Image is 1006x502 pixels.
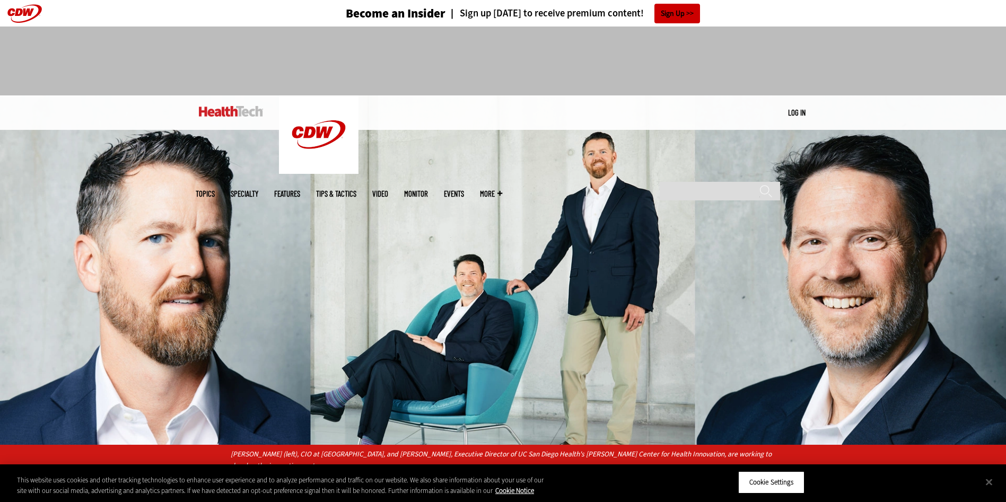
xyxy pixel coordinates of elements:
a: Sign Up [654,4,700,23]
img: Home [279,95,358,174]
a: Tips & Tactics [316,190,356,198]
a: Events [444,190,464,198]
a: Log in [788,108,806,117]
button: Close [977,470,1001,494]
a: Sign up [DATE] to receive premium content! [445,8,644,19]
p: [PERSON_NAME] (left), CIO at [GEOGRAPHIC_DATA], and [PERSON_NAME], Executive Director of UC San D... [231,448,775,472]
a: Video [372,190,388,198]
div: This website uses cookies and other tracking technologies to enhance user experience and to analy... [17,475,553,496]
a: CDW [279,165,358,177]
div: User menu [788,107,806,118]
span: More [480,190,502,198]
a: Features [274,190,300,198]
h3: Become an Insider [346,7,445,20]
button: Cookie Settings [738,471,804,494]
iframe: advertisement [310,37,696,85]
a: MonITor [404,190,428,198]
img: Home [199,106,263,117]
a: Become an Insider [306,7,445,20]
span: Topics [196,190,215,198]
span: Specialty [231,190,258,198]
a: More information about your privacy [495,486,534,495]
